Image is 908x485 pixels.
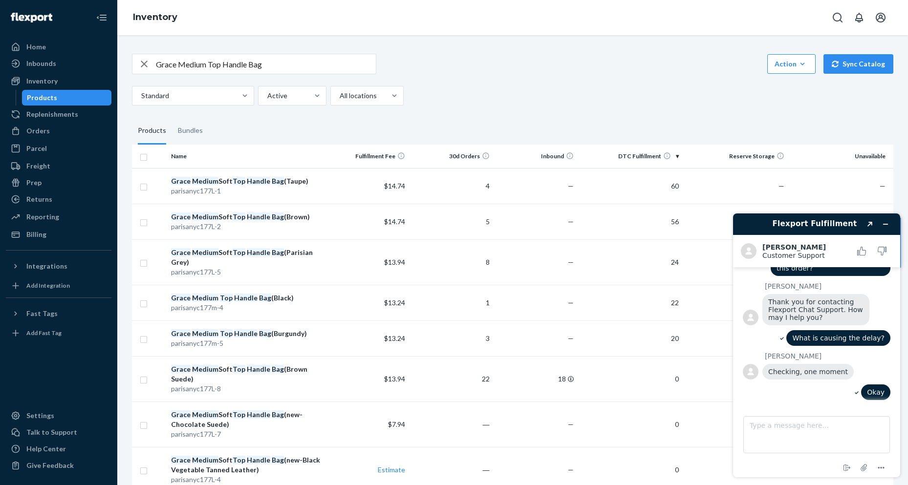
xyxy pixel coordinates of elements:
[494,356,578,401] td: 18
[192,329,218,337] em: Medium
[26,59,56,68] div: Inbounds
[125,3,185,32] ol: breadcrumbs
[384,258,405,266] span: $13.94
[6,278,111,294] a: Add Integration
[388,420,405,428] span: $7.94
[233,248,245,256] em: Top
[192,177,218,185] em: Medium
[568,465,574,474] span: —
[234,294,258,302] em: Handle
[578,356,683,401] td: 0
[26,411,54,421] div: Settings
[247,248,270,256] em: Handle
[259,294,271,302] em: Bag
[266,91,267,101] input: Active
[849,8,869,27] button: Open notifications
[171,294,191,302] em: Grace
[233,177,245,185] em: Top
[409,401,493,447] td: ―
[26,126,50,136] div: Orders
[325,145,409,168] th: Fulfillment Fee
[233,212,245,221] em: Top
[171,429,321,439] div: parisanyc177L-7
[578,145,683,168] th: DTC Fulfillment
[272,410,284,419] em: Bag
[11,13,52,22] img: Flexport logo
[171,410,321,429] div: Soft (new-Chocolate Suede)
[384,375,405,383] span: $13.94
[178,117,203,145] div: Bundles
[171,212,191,221] em: Grace
[384,182,405,190] span: $14.74
[725,206,908,485] iframe: Find more information here
[192,212,218,221] em: Medium
[247,177,270,185] em: Handle
[272,212,284,221] em: Bag
[6,73,111,89] a: Inventory
[26,212,59,222] div: Reporting
[26,444,66,454] div: Help Center
[568,258,574,266] span: —
[6,106,111,122] a: Replenishments
[272,365,284,373] em: Bag
[384,217,405,226] span: $14.74
[6,441,111,457] a: Help Center
[409,285,493,320] td: 1
[568,420,574,428] span: —
[6,227,111,242] a: Billing
[6,123,111,139] a: Orders
[6,158,111,174] a: Freight
[26,309,58,318] div: Fast Tags
[171,338,321,348] div: parisanyc177m-5
[6,325,111,341] a: Add Fast Tag
[409,204,493,239] td: 5
[578,285,683,320] td: 22
[871,8,890,27] button: Open account menu
[220,329,233,337] em: Top
[247,212,270,221] em: Handle
[171,212,321,222] div: Soft (Brown)
[26,161,50,171] div: Freight
[409,145,493,168] th: 30d Orders
[578,401,683,447] td: 0
[384,334,405,342] span: $13.24
[409,320,493,356] td: 3
[26,261,67,271] div: Integrations
[26,144,47,153] div: Parcel
[247,410,270,419] em: Handle
[171,329,321,338] div: (Burgundy)
[6,209,111,225] a: Reporting
[767,54,816,74] button: Action
[568,182,574,190] span: —
[192,456,218,464] em: Medium
[220,294,233,302] em: Top
[192,294,218,302] em: Medium
[409,239,493,285] td: 8
[6,306,111,321] button: Fast Tags
[568,217,574,226] span: —
[26,281,70,290] div: Add Integration
[272,456,284,464] em: Bag
[6,191,111,207] a: Returns
[171,455,321,475] div: Soft (new-Black Vegetable Tanned Leather)
[6,56,111,71] a: Inbounds
[568,334,574,342] span: —
[409,356,493,401] td: 22
[578,168,683,204] td: 60
[272,248,284,256] em: Bag
[171,293,321,303] div: (Black)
